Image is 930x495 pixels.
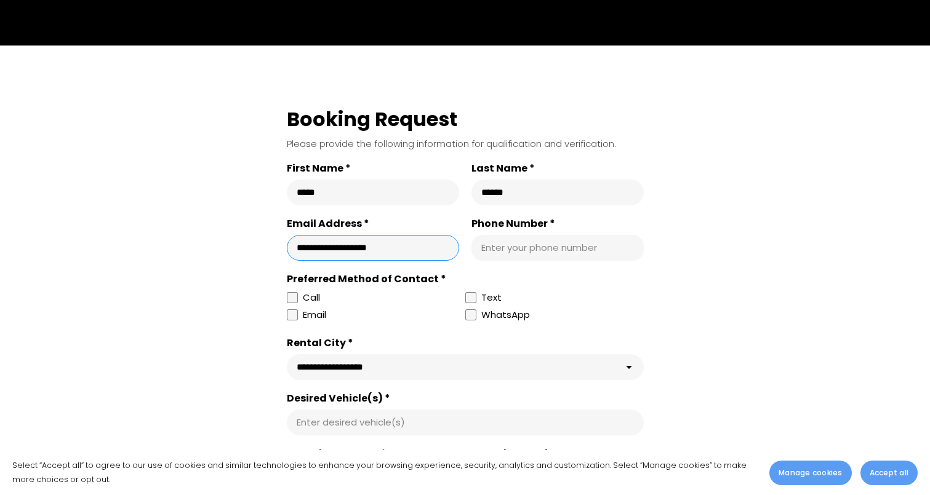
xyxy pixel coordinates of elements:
label: Last Name * [471,162,644,175]
button: Accept all [860,461,918,485]
span: Manage cookies [779,467,842,478]
div: WhatsApp [481,307,530,325]
label: Desired Vehicle(s) * [287,392,644,405]
label: Email Address * [287,218,459,230]
div: Text [481,290,502,305]
select: Rental City * [287,354,644,380]
p: Select “Accept all” to agree to our use of cookies and similar technologies to enhance your brows... [12,459,757,486]
label: Rental Start Date * [287,448,459,460]
div: Rental City * [287,337,644,349]
button: Manage cookies [769,461,851,485]
div: Preferred Method of Contact * [287,273,644,285]
div: Please provide the following information for qualification and verification. [287,137,644,150]
label: First Name * [287,162,459,175]
div: Booking Request [287,106,644,132]
input: Email Address * [297,242,449,254]
span: Accept all [870,467,908,478]
input: Desired Vehicle(s) * [297,416,634,429]
label: Rental Start Time [471,448,644,460]
div: Call [303,290,320,305]
input: Last Name * [481,186,634,199]
div: Email [303,307,326,322]
label: Phone Number * [471,218,644,230]
input: First Name * [297,186,449,199]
